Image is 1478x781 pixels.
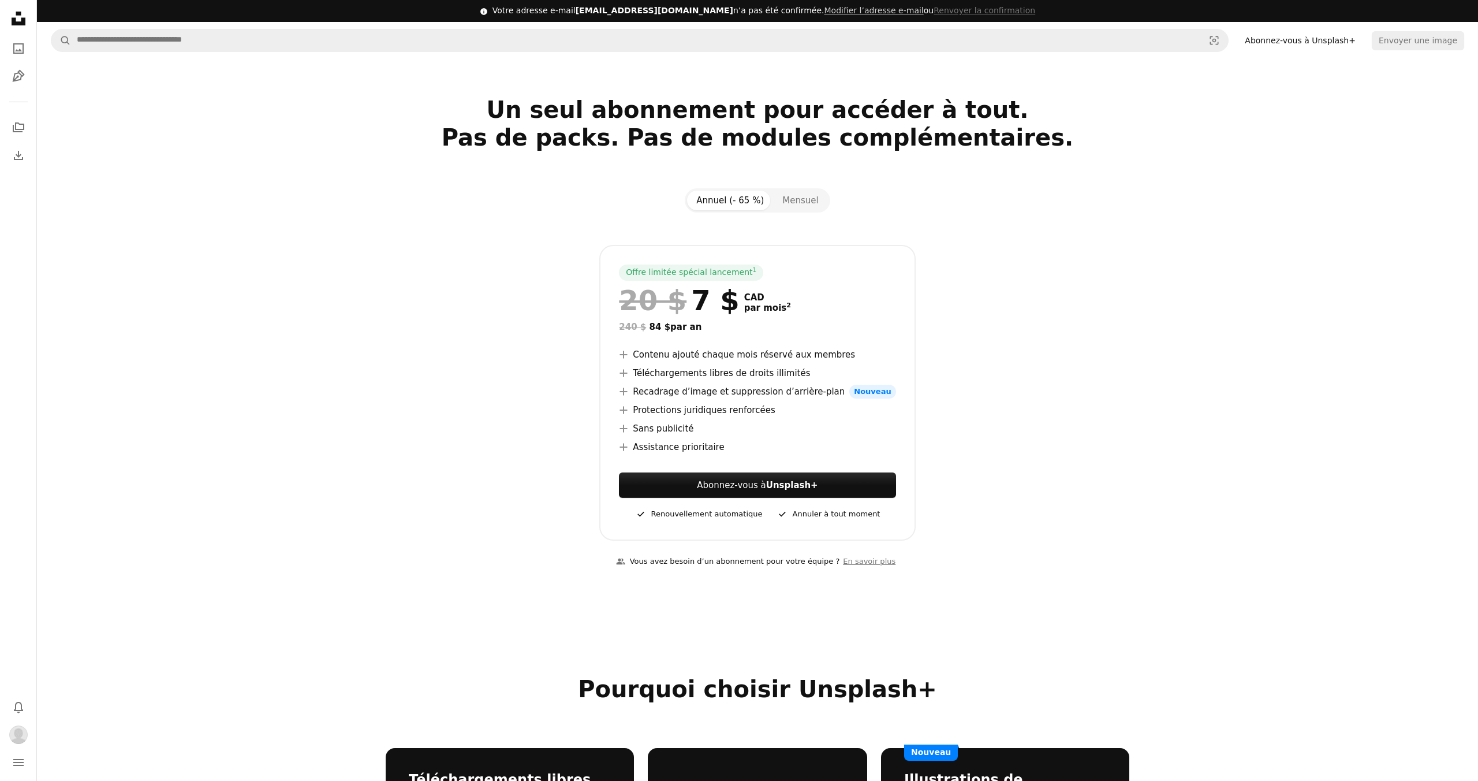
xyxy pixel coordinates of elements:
li: Sans publicité [619,422,895,436]
button: Envoyer une image [1372,31,1464,50]
a: En savoir plus [839,552,899,571]
a: Modifier l’adresse e-mail [824,6,924,15]
button: Annuel (- 65 %) [687,191,773,210]
a: Collections [7,116,30,139]
span: Nouveau [849,385,895,399]
button: Mensuel [773,191,827,210]
button: Renvoyer la confirmation [934,5,1035,17]
div: Votre adresse e-mail n’a pas été confirmée. [492,5,1035,17]
a: 1 [751,267,759,278]
sup: 1 [753,266,757,273]
button: Rechercher sur Unsplash [51,29,71,51]
a: Abonnez-vous àUnsplash+ [619,473,895,498]
h2: Pourquoi choisir Unsplash+ [386,675,1129,703]
span: [EMAIL_ADDRESS][DOMAIN_NAME] [576,6,733,15]
span: ou [824,6,1036,15]
div: Vous avez besoin d’un abonnement pour votre équipe ? [616,556,840,568]
a: 2 [784,303,793,313]
img: Avatar de l’utilisateur Danika Lebo [9,726,28,744]
span: 20 $ [619,285,686,315]
div: 7 $ [619,285,739,315]
a: Photos [7,37,30,60]
a: Accueil — Unsplash [7,7,30,32]
span: par mois [744,303,791,313]
span: CAD [744,292,791,303]
button: Notifications [7,696,30,719]
div: Renouvellement automatique [635,507,763,521]
li: Assistance prioritaire [619,440,895,454]
h2: Un seul abonnement pour accéder à tout. Pas de packs. Pas de modules complémentaires. [386,96,1129,179]
button: Profil [7,723,30,746]
strong: Unsplash+ [766,480,818,490]
li: Téléchargements libres de droits illimités [619,366,895,380]
span: Nouveau [904,745,958,761]
div: Annuler à tout moment [777,507,880,521]
form: Rechercher des visuels sur tout le site [51,29,1229,52]
div: Offre limitée spécial lancement [619,265,763,281]
button: Menu [7,751,30,774]
span: 240 $ [619,322,646,332]
a: Historique de téléchargement [7,144,30,167]
li: Protections juridiques renforcées [619,403,895,417]
li: Recadrage d’image et suppression d’arrière-plan [619,385,895,399]
sup: 2 [786,302,791,309]
li: Contenu ajouté chaque mois réservé aux membres [619,348,895,362]
div: 84 $ par an [619,320,895,334]
a: Abonnez-vous à Unsplash+ [1238,31,1363,50]
button: Recherche de visuels [1200,29,1228,51]
a: Illustrations [7,65,30,88]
